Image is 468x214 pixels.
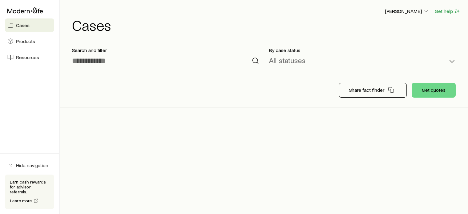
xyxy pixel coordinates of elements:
span: Products [16,38,35,44]
p: All statuses [269,56,306,65]
button: Share fact finder [339,83,407,98]
p: Share fact finder [349,87,384,93]
p: Search and filter [72,47,259,53]
button: [PERSON_NAME] [385,8,430,15]
a: Cases [5,18,54,32]
span: Resources [16,54,39,60]
button: Get help [434,8,461,15]
div: Earn cash rewards for advisor referrals.Learn more [5,175,54,209]
button: Hide navigation [5,159,54,172]
span: Cases [16,22,30,28]
p: Earn cash rewards for advisor referrals. [10,180,49,194]
h1: Cases [72,18,461,32]
span: Learn more [10,199,32,203]
a: Resources [5,50,54,64]
a: Products [5,34,54,48]
p: [PERSON_NAME] [385,8,429,14]
span: Hide navigation [16,162,48,168]
p: By case status [269,47,456,53]
button: Get quotes [412,83,456,98]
